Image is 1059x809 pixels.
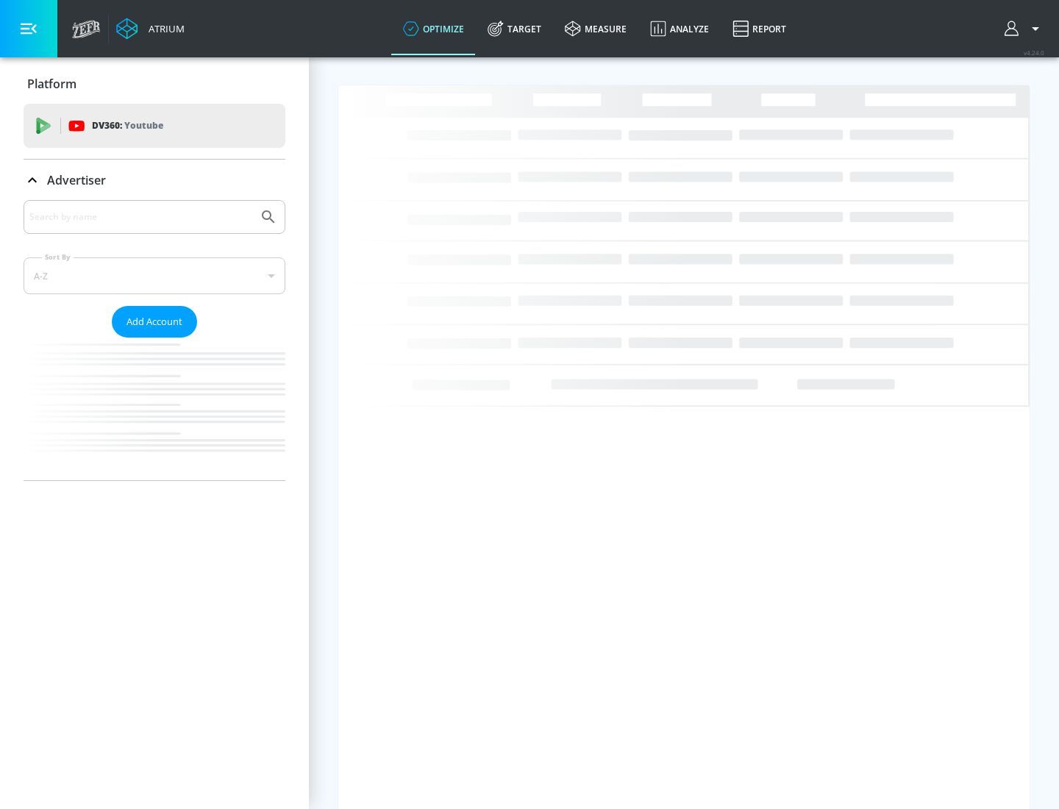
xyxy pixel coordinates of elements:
[391,2,476,55] a: optimize
[476,2,553,55] a: Target
[126,313,182,330] span: Add Account
[1024,49,1044,57] span: v 4.24.0
[24,257,285,294] div: A-Z
[92,118,163,134] p: DV360:
[143,22,185,35] div: Atrium
[638,2,721,55] a: Analyze
[721,2,798,55] a: Report
[116,18,185,40] a: Atrium
[24,160,285,201] div: Advertiser
[29,207,252,227] input: Search by name
[24,63,285,104] div: Platform
[553,2,638,55] a: measure
[112,306,197,338] button: Add Account
[24,200,285,480] div: Advertiser
[24,338,285,480] nav: list of Advertiser
[47,172,106,188] p: Advertiser
[24,104,285,148] div: DV360: Youtube
[124,118,163,133] p: Youtube
[42,252,74,262] label: Sort By
[27,76,76,92] p: Platform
